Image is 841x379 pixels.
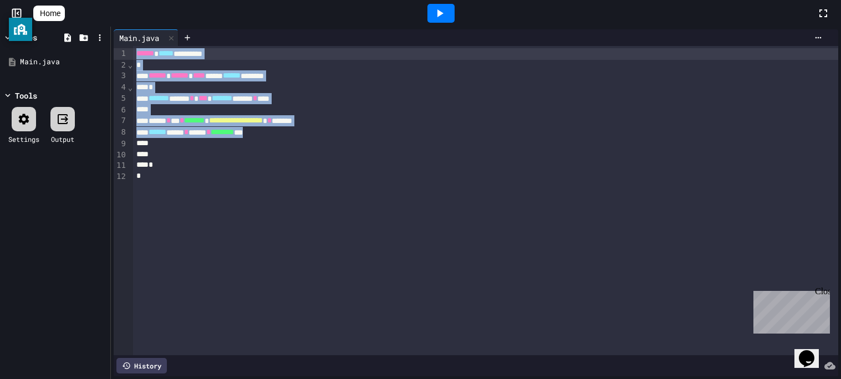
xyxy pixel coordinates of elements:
[114,160,128,171] div: 11
[128,83,133,92] span: Fold line
[114,150,128,161] div: 10
[114,93,128,105] div: 5
[20,57,106,68] div: Main.java
[114,139,128,150] div: 9
[9,18,32,41] button: privacy banner
[114,127,128,139] div: 8
[114,70,128,82] div: 3
[114,82,128,93] div: 4
[114,32,165,44] div: Main.java
[794,335,830,368] iframe: chat widget
[40,8,60,19] span: Home
[15,90,37,101] div: Tools
[114,48,128,60] div: 1
[128,60,133,69] span: Fold line
[114,105,128,116] div: 6
[51,134,74,144] div: Output
[114,29,179,46] div: Main.java
[8,134,39,144] div: Settings
[114,171,128,182] div: 12
[114,115,128,127] div: 7
[749,286,830,334] iframe: chat widget
[116,358,167,373] div: History
[4,4,77,70] div: Chat with us now!Close
[114,60,128,71] div: 2
[33,6,65,21] a: Home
